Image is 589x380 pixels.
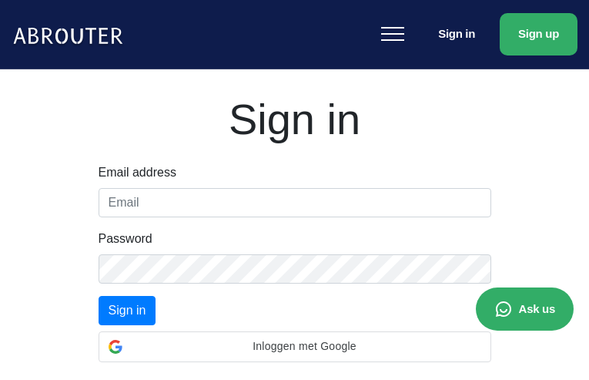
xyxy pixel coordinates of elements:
img: Logo [12,15,129,52]
label: Password [99,230,152,248]
a: Sign up [500,13,577,55]
input: Sign in [99,296,156,325]
label: Email address [99,163,176,182]
input: Email [99,188,491,217]
a: Sign in [420,17,494,52]
button: Ask us [476,288,574,331]
span: Inloggen met Google [129,338,481,355]
div: Inloggen met Google [99,331,491,362]
h1: Sign in [24,93,565,145]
